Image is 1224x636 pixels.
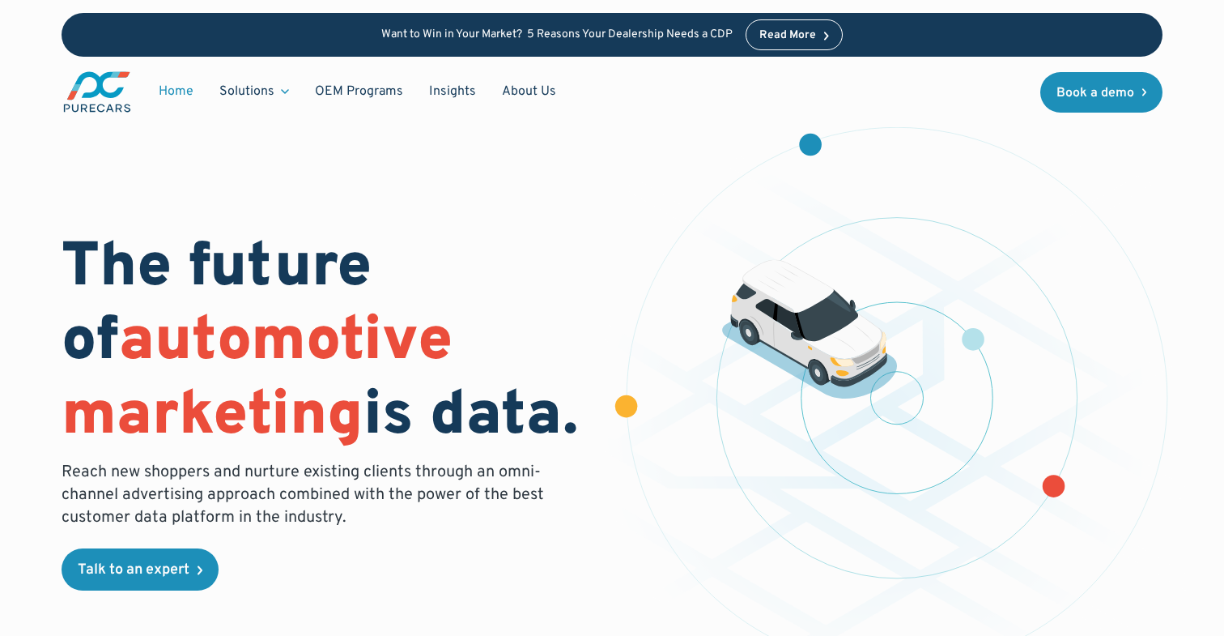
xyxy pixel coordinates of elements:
[62,461,554,529] p: Reach new shoppers and nurture existing clients through an omni-channel advertising approach comb...
[62,304,453,455] span: automotive marketing
[219,83,274,100] div: Solutions
[206,76,302,107] div: Solutions
[78,563,189,578] div: Talk to an expert
[1040,72,1163,113] a: Book a demo
[381,28,733,42] p: Want to Win in Your Market? 5 Reasons Your Dealership Needs a CDP
[746,19,843,50] a: Read More
[489,76,569,107] a: About Us
[62,70,133,114] img: purecars logo
[146,76,206,107] a: Home
[302,76,416,107] a: OEM Programs
[62,70,133,114] a: main
[1056,87,1134,100] div: Book a demo
[416,76,489,107] a: Insights
[62,548,219,591] a: Talk to an expert
[722,260,898,399] img: illustration of a vehicle
[62,233,593,455] h1: The future of is data.
[759,30,816,41] div: Read More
